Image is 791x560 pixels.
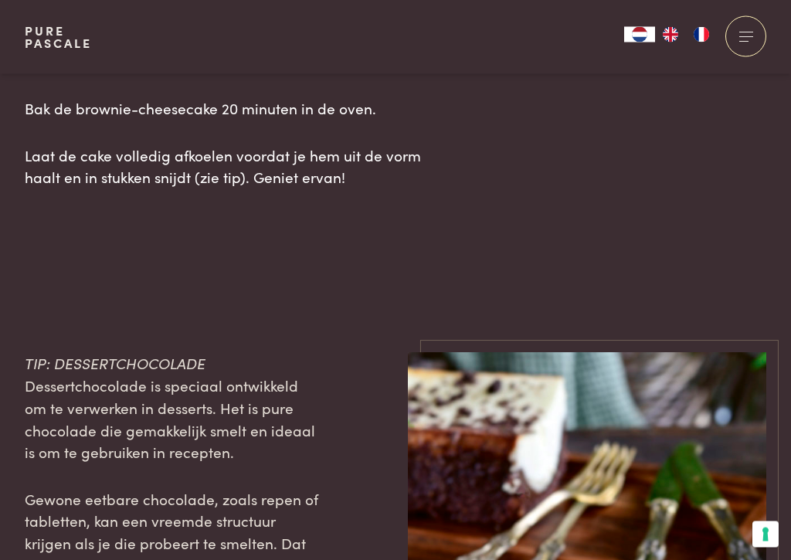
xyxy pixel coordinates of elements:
[624,27,655,42] div: Language
[655,27,686,42] a: EN
[25,25,92,49] a: PurePascale
[25,98,376,119] span: Bak de brownie-cheesecake 20 minuten in de oven.
[624,27,717,42] aside: Language selected: Nederlands
[25,353,205,374] span: TIP: DESSERTCHOCOLADE
[752,521,779,548] button: Uw voorkeuren voor toestemming voor trackingtechnologieën
[624,27,655,42] a: NL
[25,375,315,463] span: Dessertchocolade is speciaal ontwikkeld om te verwerken in desserts. Het is pure chocolade die ge...
[25,145,421,188] span: Laat de cake volledig afkoelen voordat je hem uit de vorm haalt en in stukken snijdt (zie tip). G...
[655,27,717,42] ul: Language list
[686,27,717,42] a: FR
